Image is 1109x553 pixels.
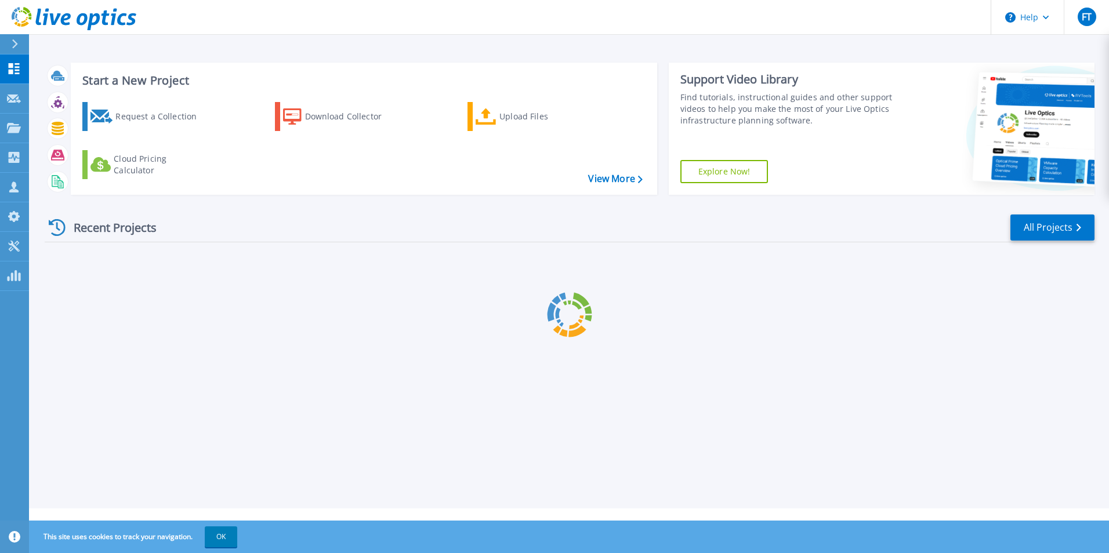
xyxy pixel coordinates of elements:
a: View More [588,173,642,184]
div: Cloud Pricing Calculator [114,153,206,176]
a: Upload Files [467,102,597,131]
div: Upload Files [499,105,592,128]
button: OK [205,526,237,547]
div: Download Collector [305,105,398,128]
div: Request a Collection [115,105,208,128]
span: FT [1082,12,1092,21]
div: Find tutorials, instructional guides and other support videos to help you make the most of your L... [680,92,897,126]
a: All Projects [1010,214,1094,241]
a: Request a Collection [82,102,212,131]
h3: Start a New Project [82,74,642,87]
span: This site uses cookies to track your navigation. [32,526,237,547]
div: Recent Projects [45,213,172,242]
div: Support Video Library [680,72,897,87]
a: Explore Now! [680,160,769,183]
a: Cloud Pricing Calculator [82,150,212,179]
a: Download Collector [275,102,404,131]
